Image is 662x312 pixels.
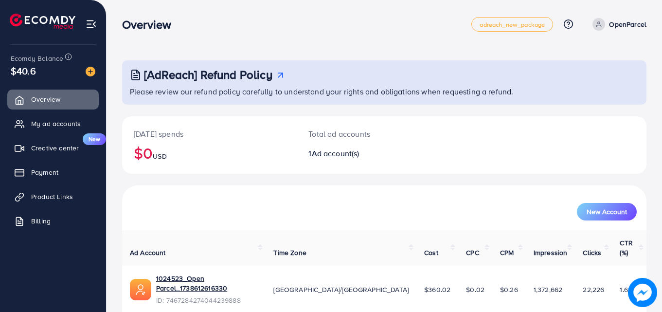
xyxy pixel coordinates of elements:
[577,203,637,220] button: New Account
[156,274,258,294] a: 1024523_Open Parcel_1738612616330
[620,285,632,294] span: 1.62
[466,248,479,257] span: CPC
[500,248,514,257] span: CPM
[7,138,99,158] a: Creative centerNew
[534,285,562,294] span: 1,372,662
[308,128,416,140] p: Total ad accounts
[83,133,106,145] span: New
[589,18,646,31] a: OpenParcel
[312,148,359,159] span: Ad account(s)
[480,21,545,28] span: adreach_new_package
[11,54,63,63] span: Ecomdy Balance
[122,18,179,32] h3: Overview
[153,151,166,161] span: USD
[7,163,99,182] a: Payment
[583,248,601,257] span: Clicks
[609,18,646,30] p: OpenParcel
[7,211,99,231] a: Billing
[31,143,79,153] span: Creative center
[31,216,51,226] span: Billing
[308,149,416,158] h2: 1
[500,285,518,294] span: $0.26
[7,187,99,206] a: Product Links
[10,14,75,29] img: logo
[7,114,99,133] a: My ad accounts
[86,67,95,76] img: image
[134,144,285,162] h2: $0
[273,285,409,294] span: [GEOGRAPHIC_DATA]/[GEOGRAPHIC_DATA]
[628,278,657,307] img: image
[130,86,641,97] p: Please review our refund policy carefully to understand your rights and obligations when requesti...
[130,279,151,300] img: ic-ads-acc.e4c84228.svg
[7,90,99,109] a: Overview
[466,285,484,294] span: $0.02
[620,238,632,257] span: CTR (%)
[424,285,450,294] span: $360.02
[31,167,58,177] span: Payment
[583,285,604,294] span: 22,226
[31,192,73,202] span: Product Links
[587,208,627,215] span: New Account
[144,68,272,82] h3: [AdReach] Refund Policy
[156,295,258,305] span: ID: 7467284274044239888
[11,64,36,78] span: $40.6
[471,17,553,32] a: adreach_new_package
[86,18,97,30] img: menu
[31,119,81,128] span: My ad accounts
[31,94,60,104] span: Overview
[273,248,306,257] span: Time Zone
[424,248,438,257] span: Cost
[134,128,285,140] p: [DATE] spends
[130,248,166,257] span: Ad Account
[534,248,568,257] span: Impression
